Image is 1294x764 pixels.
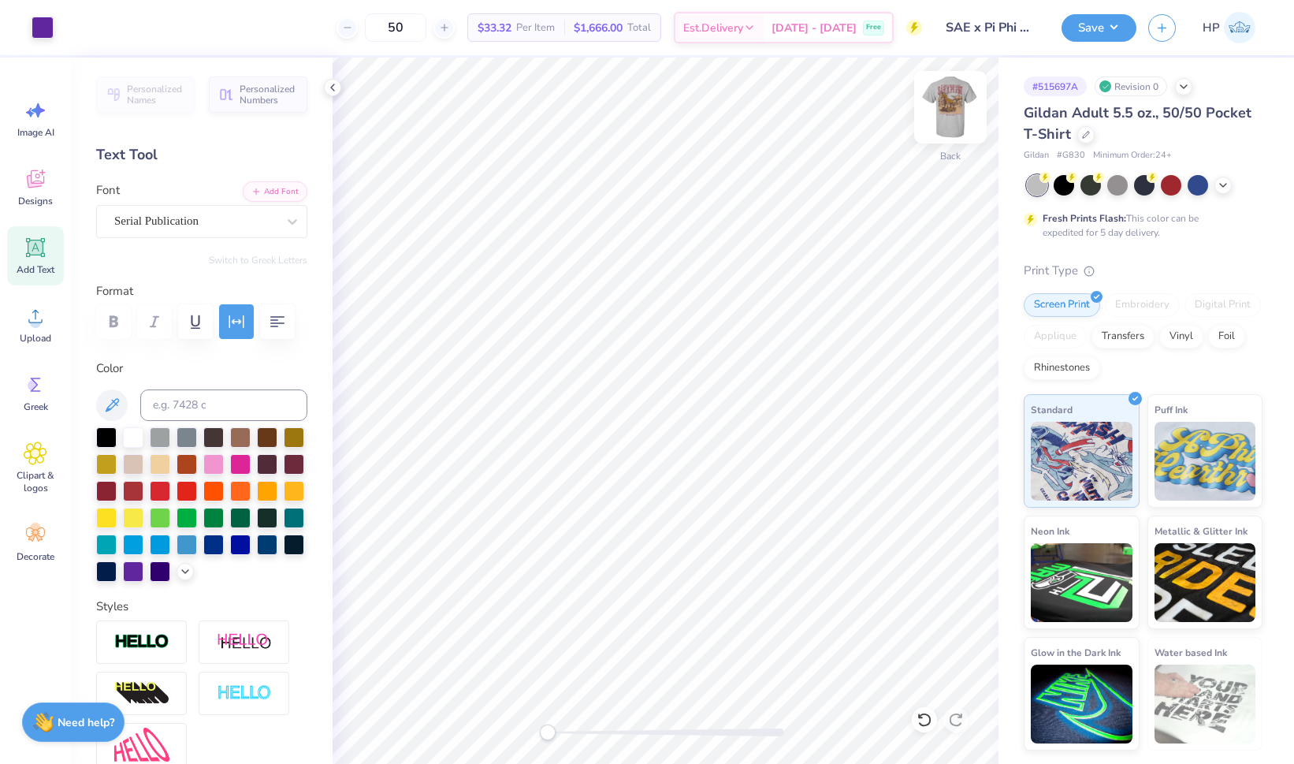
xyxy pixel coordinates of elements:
input: – – [365,13,426,42]
span: Per Item [516,20,555,36]
div: This color can be expedited for 5 day delivery. [1043,211,1236,240]
input: e.g. 7428 c [140,389,307,421]
button: Switch to Greek Letters [209,254,307,266]
img: Glow in the Dark Ink [1031,665,1132,744]
div: Back [940,149,961,163]
span: Neon Ink [1031,523,1069,539]
img: Back [919,76,982,139]
input: Untitled Design [934,12,1050,43]
span: # G830 [1057,149,1085,162]
img: Metallic & Glitter Ink [1155,543,1256,622]
strong: Fresh Prints Flash: [1043,212,1126,225]
img: Water based Ink [1155,665,1256,744]
strong: Need help? [58,715,114,730]
span: Add Text [17,263,54,276]
img: Shadow [217,632,272,652]
img: Stroke [114,633,169,651]
span: Minimum Order: 24 + [1093,149,1172,162]
span: Personalized Numbers [240,84,298,106]
span: HP [1203,19,1220,37]
span: Total [627,20,651,36]
div: Revision 0 [1095,76,1167,96]
label: Color [96,360,307,378]
div: Screen Print [1024,293,1100,317]
button: Add Font [243,181,307,202]
div: Rhinestones [1024,356,1100,380]
span: Decorate [17,550,54,563]
button: Personalized Numbers [209,76,307,113]
div: Vinyl [1159,325,1203,348]
span: Upload [20,332,51,345]
button: Save [1062,14,1136,42]
div: Applique [1024,325,1087,348]
img: Negative Space [217,684,272,703]
a: HP [1195,12,1262,43]
img: Free Distort [114,728,169,762]
button: Personalized Names [96,76,195,113]
label: Styles [96,598,128,616]
span: Personalized Names [127,84,185,106]
span: $1,666.00 [574,20,623,36]
div: Accessibility label [540,725,556,740]
label: Font [96,181,120,199]
span: Greek [24,401,48,413]
div: Embroidery [1105,293,1180,317]
div: Text Tool [96,144,307,166]
img: Neon Ink [1031,543,1132,622]
span: Water based Ink [1155,644,1227,661]
span: Metallic & Glitter Ink [1155,523,1248,539]
span: Standard [1031,401,1073,418]
span: Clipart & logos [9,469,61,494]
div: # 515697A [1024,76,1087,96]
span: $33.32 [478,20,511,36]
span: Designs [18,195,53,207]
span: Free [866,22,881,33]
span: Puff Ink [1155,401,1188,418]
span: Glow in the Dark Ink [1031,644,1121,661]
span: Image AI [17,126,54,139]
label: Format [96,282,307,300]
img: Puff Ink [1155,422,1256,501]
span: [DATE] - [DATE] [772,20,857,36]
img: Standard [1031,422,1132,501]
span: Gildan [1024,149,1049,162]
img: Hunter Pearson [1224,12,1255,43]
img: 3D Illusion [114,681,169,706]
span: Est. Delivery [683,20,743,36]
div: Foil [1208,325,1245,348]
div: Digital Print [1184,293,1261,317]
div: Transfers [1091,325,1155,348]
div: Print Type [1024,262,1262,280]
span: Gildan Adult 5.5 oz., 50/50 Pocket T-Shirt [1024,103,1251,143]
